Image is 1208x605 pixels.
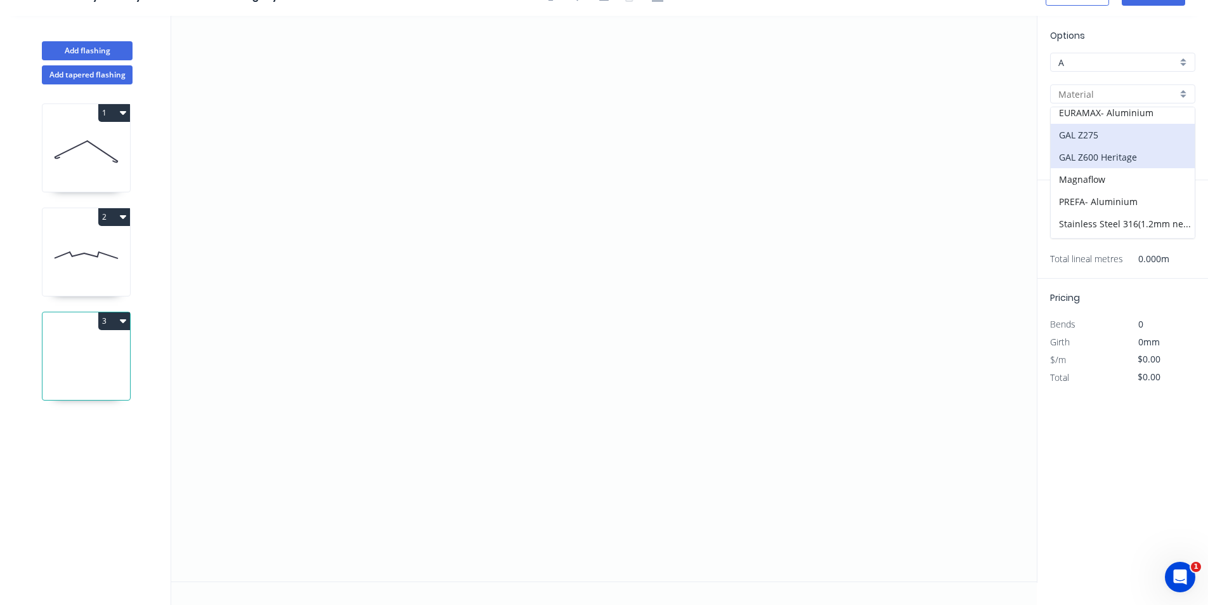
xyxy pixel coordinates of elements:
[1050,250,1123,268] span: Total lineal metres
[98,312,130,330] button: 3
[1051,235,1195,257] div: Unicote LUX
[42,65,133,84] button: Add tapered flashing
[1051,213,1195,235] div: Stainless Steel 316(1.2mm needs pricing)
[1138,336,1160,348] span: 0mm
[1050,371,1069,383] span: Total
[98,104,130,122] button: 1
[42,41,133,60] button: Add flashing
[1051,168,1195,190] div: Magnaflow
[1050,354,1066,366] span: $/m
[1051,124,1195,146] div: GAL Z275
[1050,29,1085,42] span: Options
[1191,562,1201,572] span: 1
[1165,562,1195,592] iframe: Intercom live chat
[98,208,130,226] button: 2
[1050,291,1080,304] span: Pricing
[1050,336,1070,348] span: Girth
[1138,318,1143,330] span: 0
[171,16,1037,582] svg: 0
[1051,146,1195,168] div: GAL Z600 Heritage
[1058,56,1177,69] input: Price level
[1051,190,1195,213] div: PREFA- Aluminium
[1051,102,1195,124] div: EURAMAX- Aluminium
[1050,318,1075,330] span: Bends
[1123,250,1169,268] span: 0.000m
[1058,88,1177,101] input: Material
